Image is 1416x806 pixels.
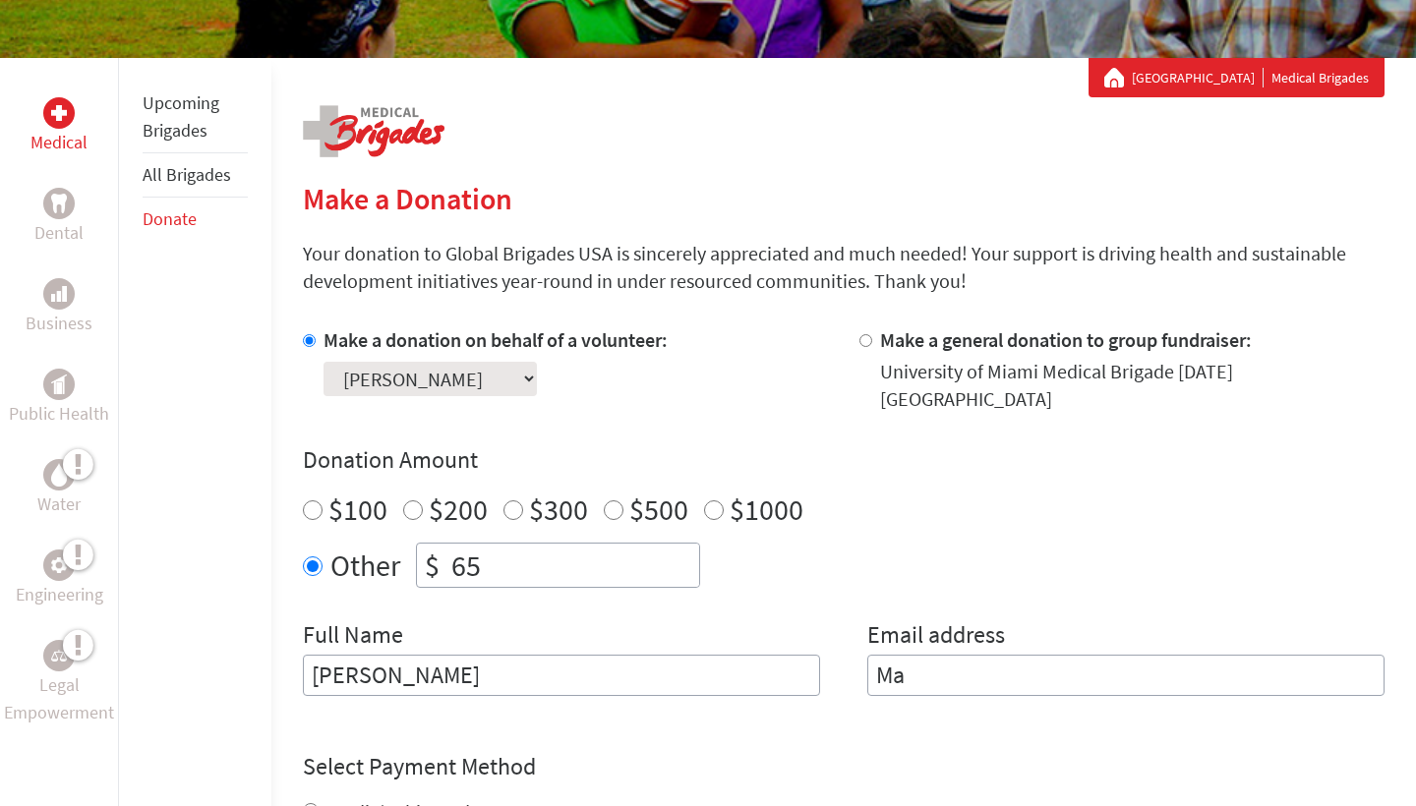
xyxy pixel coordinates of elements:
[43,549,75,581] div: Engineering
[880,327,1252,352] label: Make a general donation to group fundraiser:
[303,751,1385,782] h4: Select Payment Method
[447,544,699,587] input: Enter Amount
[1132,68,1264,87] a: [GEOGRAPHIC_DATA]
[26,278,92,337] a: BusinessBusiness
[143,82,248,153] li: Upcoming Brigades
[16,549,103,608] a: EngineeringEngineering
[328,490,387,528] label: $100
[429,490,488,528] label: $200
[51,463,67,486] img: Water
[43,640,75,671] div: Legal Empowerment
[43,369,75,400] div: Public Health
[51,557,67,573] img: Engineering
[867,619,1005,655] label: Email address
[143,207,197,230] a: Donate
[51,105,67,121] img: Medical
[51,194,67,212] img: Dental
[43,278,75,310] div: Business
[9,369,109,428] a: Public HealthPublic Health
[143,198,248,241] li: Donate
[4,671,114,726] p: Legal Empowerment
[529,490,588,528] label: $300
[43,459,75,490] div: Water
[51,374,67,394] img: Public Health
[9,400,109,428] p: Public Health
[730,490,803,528] label: $1000
[37,490,81,518] p: Water
[51,286,67,302] img: Business
[34,188,84,247] a: DentalDental
[303,444,1385,476] h4: Donation Amount
[37,459,81,518] a: WaterWater
[4,640,114,726] a: Legal EmpowermentLegal Empowerment
[30,97,88,156] a: MedicalMedical
[303,181,1385,216] h2: Make a Donation
[303,105,444,157] img: logo-medical.png
[330,543,400,588] label: Other
[629,490,688,528] label: $500
[303,240,1385,295] p: Your donation to Global Brigades USA is sincerely appreciated and much needed! Your support is dr...
[417,544,447,587] div: $
[143,91,219,142] a: Upcoming Brigades
[867,655,1385,696] input: Your Email
[303,655,820,696] input: Enter Full Name
[26,310,92,337] p: Business
[880,358,1385,413] div: University of Miami Medical Brigade [DATE] [GEOGRAPHIC_DATA]
[43,97,75,129] div: Medical
[43,188,75,219] div: Dental
[303,619,403,655] label: Full Name
[1104,68,1369,87] div: Medical Brigades
[143,153,248,198] li: All Brigades
[143,163,231,186] a: All Brigades
[34,219,84,247] p: Dental
[51,650,67,662] img: Legal Empowerment
[16,581,103,608] p: Engineering
[30,129,88,156] p: Medical
[324,327,668,352] label: Make a donation on behalf of a volunteer:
